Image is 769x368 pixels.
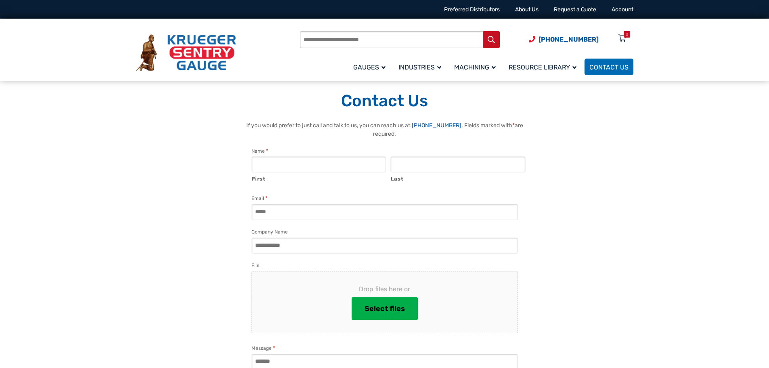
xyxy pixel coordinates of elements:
[398,63,441,71] span: Industries
[444,6,500,13] a: Preferred Distributors
[252,173,387,183] label: First
[251,194,268,202] label: Email
[352,297,418,320] button: select files, file
[251,228,288,236] label: Company Name
[348,57,394,76] a: Gauges
[515,6,539,13] a: About Us
[589,63,629,71] span: Contact Us
[612,6,633,13] a: Account
[449,57,504,76] a: Machining
[251,261,260,269] label: File
[454,63,496,71] span: Machining
[136,34,236,71] img: Krueger Sentry Gauge
[265,284,505,294] span: Drop files here or
[243,121,526,138] p: If you would prefer to just call and talk to us, you can reach us at: . Fields marked with are re...
[554,6,596,13] a: Request a Quote
[626,31,628,38] div: 0
[509,63,576,71] span: Resource Library
[353,63,386,71] span: Gauges
[529,34,599,44] a: Phone Number (920) 434-8860
[412,122,461,129] a: [PHONE_NUMBER]
[504,57,585,76] a: Resource Library
[251,344,275,352] label: Message
[394,57,449,76] a: Industries
[585,59,633,75] a: Contact Us
[391,173,526,183] label: Last
[539,36,599,43] span: [PHONE_NUMBER]
[136,91,633,111] h1: Contact Us
[251,147,268,155] legend: Name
